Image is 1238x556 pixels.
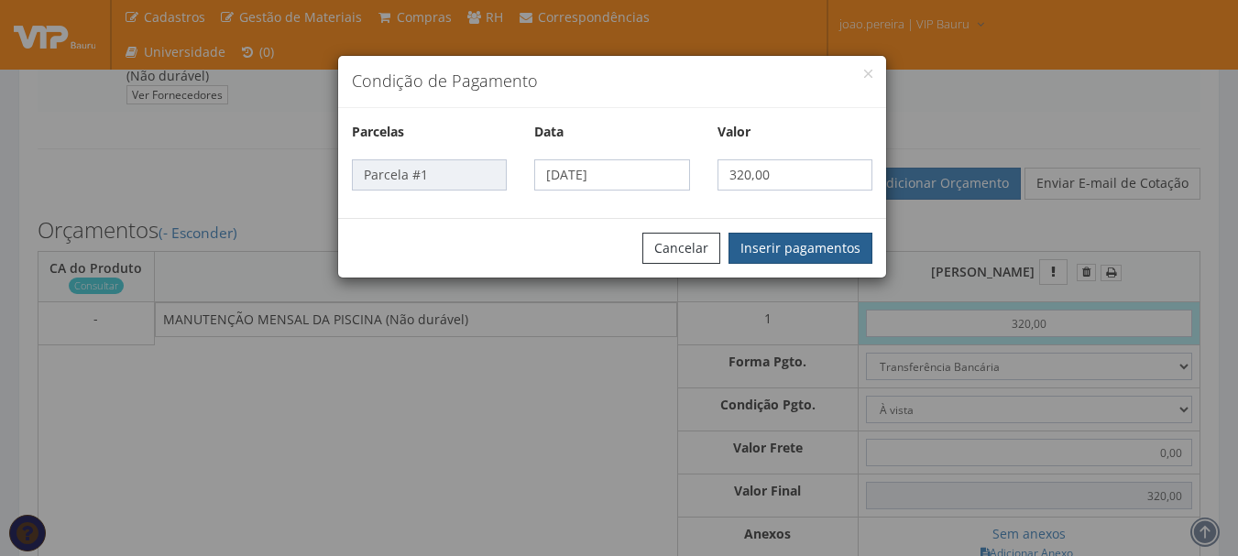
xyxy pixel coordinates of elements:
[352,70,872,93] h4: Condição de Pagamento
[534,123,564,141] label: Data
[642,233,720,264] button: Cancelar
[729,233,872,264] button: Inserir pagamentos
[352,123,404,141] label: Parcelas
[718,123,750,141] label: Valor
